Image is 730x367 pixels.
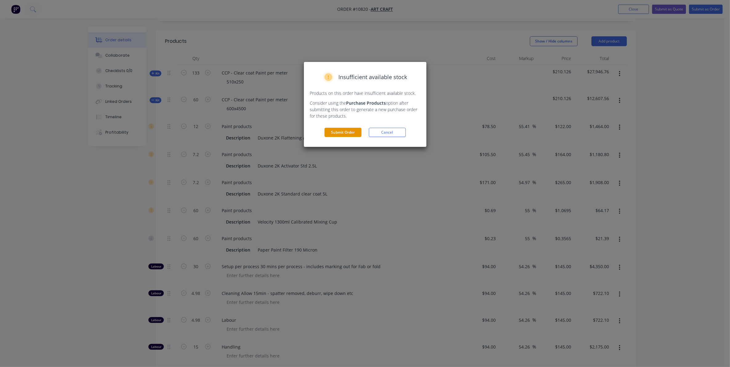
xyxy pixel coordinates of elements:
p: Products on this order have insufficient available stock. [310,90,420,96]
p: Consider using the option after submitting this order to generate a new purchase order for these ... [310,100,420,119]
strong: Purchase Products [346,100,386,106]
button: Cancel [369,128,406,137]
span: Insufficient available stock [339,73,407,81]
button: Submit Order [325,128,361,137]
